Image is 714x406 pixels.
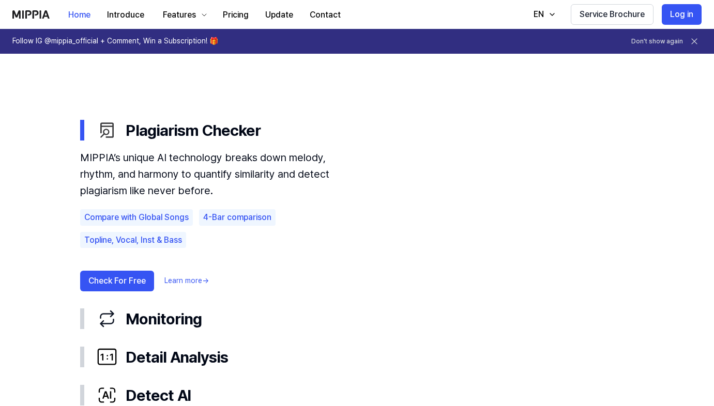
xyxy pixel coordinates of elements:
h1: Follow IG @mippia_official + Comment, Win a Subscription! 🎁 [12,36,218,46]
div: 4-Bar comparison [199,209,276,226]
div: EN [531,8,546,21]
div: Features [161,9,198,21]
button: Log in [662,4,702,25]
a: Home [60,1,99,29]
a: Update [257,1,301,29]
button: Pricing [215,5,257,25]
button: Monitoring [80,300,634,338]
div: Detect AI [97,384,634,406]
button: Check For Free [80,271,154,291]
button: Detail Analysis [80,338,634,376]
button: Contact [301,5,349,25]
button: Home [60,5,99,25]
img: logo [12,10,50,19]
button: Don't show again [631,37,683,46]
a: Learn more→ [164,276,209,286]
div: Topline, Vocal, Inst & Bass [80,232,186,248]
div: Monitoring [97,308,634,330]
div: MIPPIA’s unique AI technology breaks down melody, rhythm, and harmony to quantify similarity and ... [80,149,359,199]
button: Introduce [99,5,153,25]
button: EN [523,4,563,25]
div: Detail Analysis [97,346,634,368]
button: Service Brochure [571,4,654,25]
button: Plagiarism Checker [80,111,634,149]
div: Plagiarism Checker [80,149,634,300]
button: Features [153,5,215,25]
div: Plagiarism Checker [97,119,634,141]
div: Compare with Global Songs [80,209,193,226]
button: Update [257,5,301,25]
